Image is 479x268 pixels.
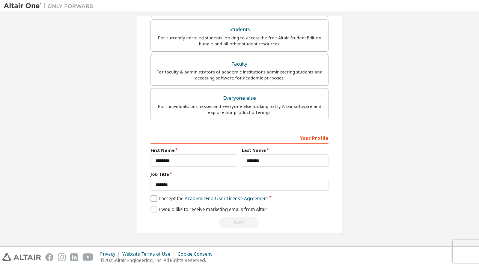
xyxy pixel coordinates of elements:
[155,93,324,103] div: Everyone else
[151,217,328,228] div: Read and acccept EULA to continue
[155,103,324,115] div: For individuals, businesses and everyone else looking to try Altair software and explore our prod...
[2,253,41,261] img: altair_logo.svg
[58,253,66,261] img: instagram.svg
[155,69,324,81] div: For faculty & administrators of academic institutions administering students and accessing softwa...
[83,253,93,261] img: youtube.svg
[70,253,78,261] img: linkedin.svg
[151,195,268,202] label: I accept the
[178,251,216,257] div: Cookie Consent
[155,35,324,47] div: For currently enrolled students looking to access the free Altair Student Edition bundle and all ...
[100,257,216,264] p: © 2025 Altair Engineering, Inc. All Rights Reserved.
[185,195,268,202] a: Academic End-User License Agreement
[155,24,324,35] div: Students
[151,147,237,153] label: First Name
[242,147,328,153] label: Last Name
[155,59,324,69] div: Faculty
[151,206,267,213] label: I would like to receive marketing emails from Altair
[4,2,98,10] img: Altair One
[151,171,328,177] label: Job Title
[151,132,328,144] div: Your Profile
[100,251,122,257] div: Privacy
[45,253,53,261] img: facebook.svg
[122,251,178,257] div: Website Terms of Use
